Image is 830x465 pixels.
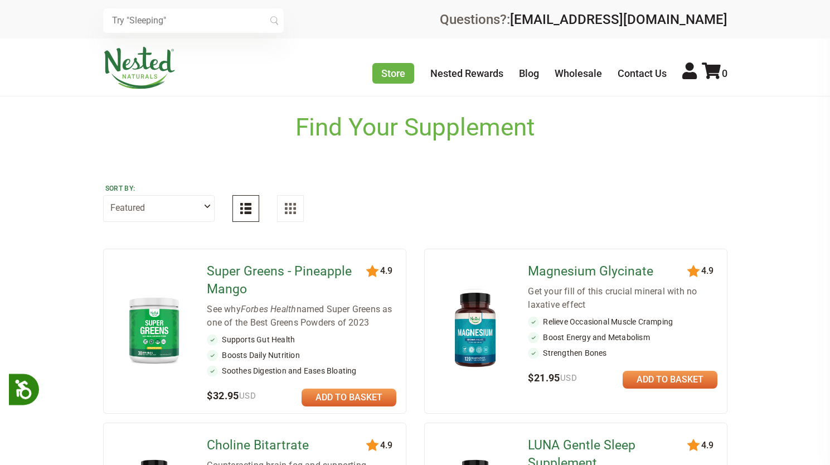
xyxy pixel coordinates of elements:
li: Relieve Occasional Muscle Cramping [528,316,717,327]
div: See why named Super Greens as one of the Best Greens Powders of 2023 [207,303,396,330]
a: Nested Rewards [430,67,503,79]
div: Questions?: [440,13,727,26]
a: [EMAIL_ADDRESS][DOMAIN_NAME] [510,12,727,27]
a: Store [372,63,414,84]
img: Magnesium Glycinate [443,287,508,372]
label: Sort by: [105,184,212,193]
img: Nested Naturals [103,47,176,89]
li: Boosts Daily Nutrition [207,350,396,361]
span: $21.95 [528,372,577,384]
h1: Find Your Supplement [295,113,535,142]
img: Grid [285,203,296,214]
a: Blog [519,67,539,79]
img: List [240,203,251,214]
a: Contact Us [618,67,667,79]
a: Super Greens - Pineapple Mango [207,263,368,298]
a: Wholesale [555,67,602,79]
a: Choline Bitartrate [207,437,368,454]
li: Supports Gut Health [207,334,396,345]
div: Get your fill of this crucial mineral with no laxative effect [528,285,717,312]
li: Soothes Digestion and Eases Bloating [207,365,396,376]
img: Super Greens - Pineapple Mango [122,292,187,367]
span: $32.95 [207,390,256,401]
a: Magnesium Glycinate [528,263,689,280]
a: 0 [702,67,727,79]
input: Try "Sleeping" [103,8,284,33]
span: USD [560,373,577,383]
em: Forbes Health [241,304,297,314]
span: 0 [722,67,727,79]
li: Boost Energy and Metabolism [528,332,717,343]
li: Strengthen Bones [528,347,717,359]
span: USD [239,391,256,401]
